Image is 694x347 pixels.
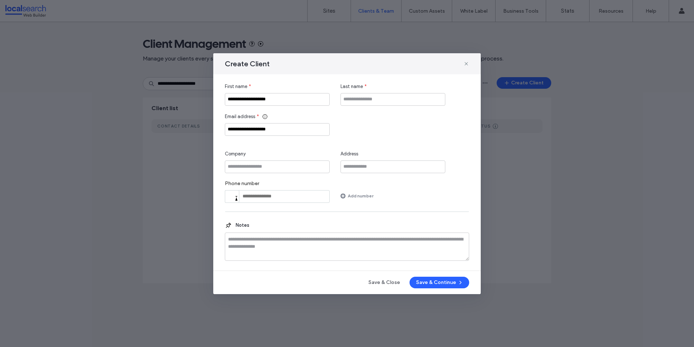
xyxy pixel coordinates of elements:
button: Save & Close [362,277,407,288]
span: First name [225,83,247,90]
span: Create Client [225,59,270,68]
input: First name [225,93,330,106]
span: Last name [340,83,363,90]
span: Help [17,5,31,12]
span: Email address [225,113,255,120]
label: Phone number [225,180,330,190]
input: Email address [225,123,330,136]
span: Company [225,150,246,158]
button: Save & Continue [410,277,469,288]
input: Address [340,160,445,173]
input: Last name [340,93,445,106]
input: Company [225,160,330,173]
span: Notes [232,222,249,229]
label: Add number [348,189,373,202]
span: Address [340,150,358,158]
